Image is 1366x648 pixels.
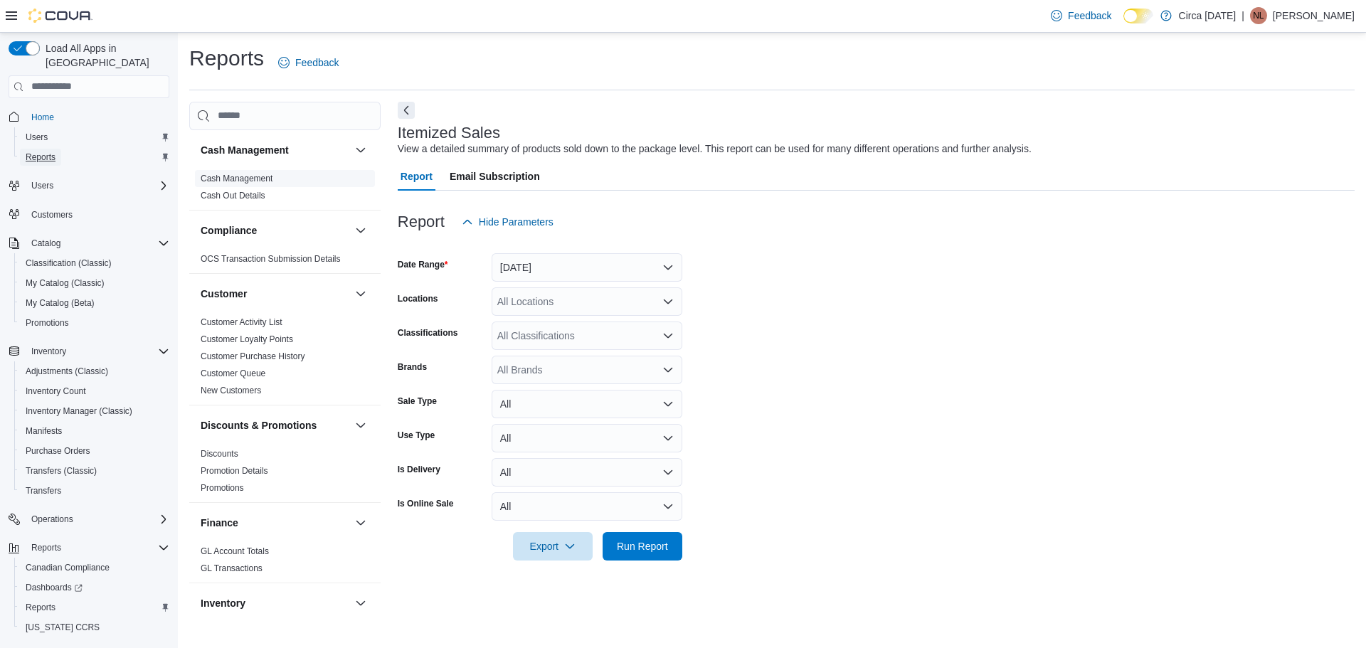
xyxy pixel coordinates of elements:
span: Adjustments (Classic) [20,363,169,380]
label: Is Online Sale [398,498,454,509]
button: Reports [14,147,175,167]
span: Feedback [295,55,339,70]
button: Inventory [26,343,72,360]
div: Discounts & Promotions [189,445,381,502]
h3: Finance [201,516,238,530]
label: Sale Type [398,395,437,407]
span: Users [20,129,169,146]
label: Classifications [398,327,458,339]
a: [US_STATE] CCRS [20,619,105,636]
span: Home [31,112,54,123]
button: Promotions [14,313,175,333]
button: Customer [352,285,369,302]
p: Circa [DATE] [1179,7,1237,24]
a: Customer Loyalty Points [201,334,293,344]
button: All [492,492,682,521]
a: Customer Purchase History [201,351,305,361]
button: Inventory Count [14,381,175,401]
h3: Cash Management [201,143,289,157]
button: Hide Parameters [456,208,559,236]
span: Manifests [20,423,169,440]
button: Compliance [352,222,369,239]
a: Dashboards [14,578,175,597]
span: Inventory Manager (Classic) [26,405,132,417]
a: Cash Out Details [201,191,265,201]
span: Customers [26,206,169,223]
label: Use Type [398,430,435,441]
button: Reports [26,539,67,556]
button: Purchase Orders [14,441,175,461]
a: My Catalog (Beta) [20,294,100,312]
button: [US_STATE] CCRS [14,617,175,637]
span: Transfers [20,482,169,499]
button: All [492,458,682,487]
a: Inventory Count [20,383,92,400]
button: Users [3,176,175,196]
span: Dashboards [20,579,169,596]
span: Customer Purchase History [201,351,305,362]
a: Customer Activity List [201,317,282,327]
span: Canadian Compliance [20,559,169,576]
span: Users [26,132,48,143]
button: Run Report [603,532,682,561]
button: Inventory [201,596,349,610]
span: Promotion Details [201,465,268,477]
button: Operations [26,511,79,528]
span: Reports [20,149,169,166]
label: Date Range [398,259,448,270]
a: Home [26,109,60,126]
a: Discounts [201,449,238,459]
h3: Discounts & Promotions [201,418,317,432]
span: Inventory [26,343,169,360]
h3: Customer [201,287,247,301]
span: Inventory [31,346,66,357]
span: Customer Loyalty Points [201,334,293,345]
a: Feedback [1045,1,1117,30]
span: GL Transactions [201,563,263,574]
button: Canadian Compliance [14,558,175,578]
span: Run Report [617,539,668,553]
button: Adjustments (Classic) [14,361,175,381]
div: Customer [189,314,381,405]
span: My Catalog (Beta) [20,294,169,312]
a: Canadian Compliance [20,559,115,576]
a: Transfers (Classic) [20,462,102,479]
span: Adjustments (Classic) [26,366,108,377]
a: New Customers [201,386,261,395]
button: Classification (Classic) [14,253,175,273]
button: Transfers [14,481,175,501]
div: Finance [189,543,381,583]
h3: Report [398,213,445,230]
button: All [492,390,682,418]
button: Users [14,127,175,147]
span: Customer Activity List [201,317,282,328]
button: Compliance [201,223,349,238]
span: Customer Queue [201,368,265,379]
button: My Catalog (Beta) [14,293,175,313]
button: Inventory [352,595,369,612]
span: Promotions [26,317,69,329]
button: Transfers (Classic) [14,461,175,481]
span: Operations [31,514,73,525]
h3: Itemized Sales [398,124,500,142]
span: Canadian Compliance [26,562,110,573]
span: NL [1253,7,1264,24]
div: View a detailed summary of products sold down to the package level. This report can be used for m... [398,142,1032,156]
span: OCS Transaction Submission Details [201,253,341,265]
button: Inventory Manager (Classic) [14,401,175,421]
button: Catalog [26,235,66,252]
button: [DATE] [492,253,682,282]
span: Transfers (Classic) [26,465,97,477]
button: Cash Management [352,142,369,159]
button: Home [3,107,175,127]
input: Dark Mode [1123,9,1153,23]
a: Inventory Manager (Classic) [20,403,138,420]
span: My Catalog (Classic) [20,275,169,292]
a: GL Transactions [201,563,263,573]
span: Cash Management [201,173,272,184]
span: Email Subscription [450,162,540,191]
button: Customers [3,204,175,225]
span: My Catalog (Beta) [26,297,95,309]
span: Operations [26,511,169,528]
